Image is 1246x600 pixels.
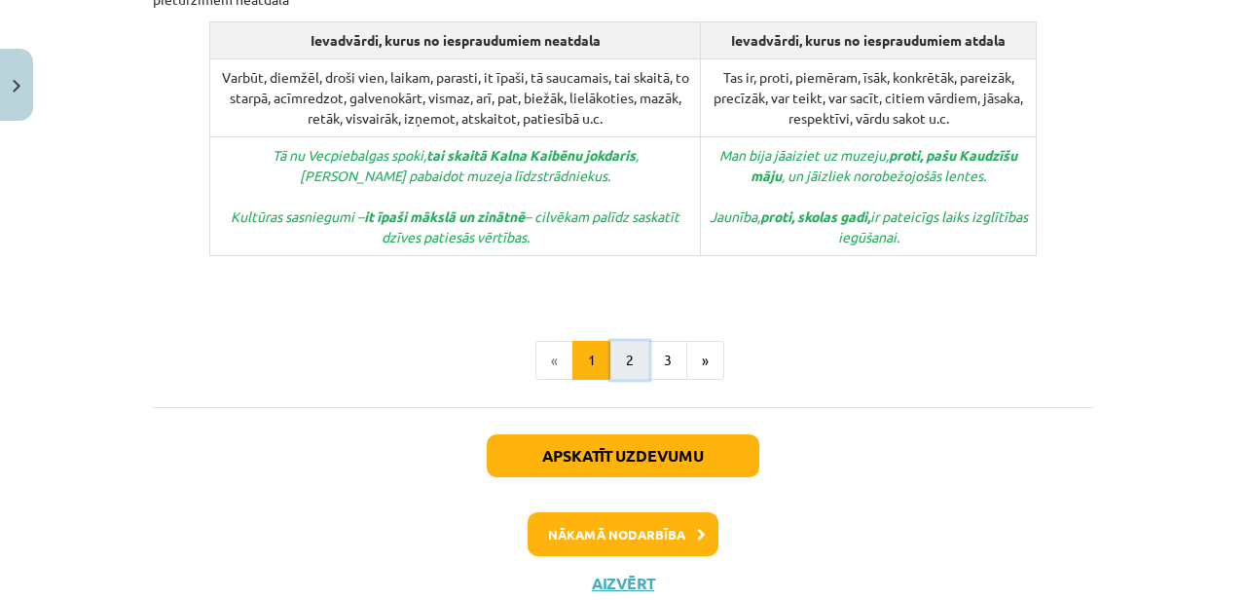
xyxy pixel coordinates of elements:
strong: tai skaitā Kalna Kaibēnu jokdaris [426,146,636,164]
button: 3 [648,341,687,380]
button: Apskatīt uzdevumu [487,434,759,477]
em: Man bija jāaiziet uz muzeju, , un jāizliek norobežojošās lentes. Jaunība, ir pateicīgs laiks izgl... [710,146,1028,245]
td: Varbūt, diemžēl, droši vien, laikam, parasti, it īpaši, tā saucamais, tai skaitā, to starpā, acīm... [210,59,701,137]
button: Nākamā nodarbība [528,512,718,557]
span: Tā nu Vecpiebalgas spoki, , [PERSON_NAME] pabaidot muzeja līdzstrādniekus. Kultūras sasniegumi – ... [231,146,679,245]
nav: Page navigation example [153,341,1093,380]
strong: it īpaši mākslā un zinātnē [364,207,525,225]
button: 1 [572,341,611,380]
img: icon-close-lesson-0947bae3869378f0d4975bcd49f059093ad1ed9edebbc8119c70593378902aed.svg [13,80,20,93]
button: » [686,341,724,380]
strong: Ievadvārdi, kurus no iespraudumiem atdala [731,31,1006,49]
strong: Ievadvārdi, kurus no iespraudumiem neatdala [311,31,601,49]
button: 2 [610,341,649,380]
td: Tas ir, proti, piemēram, īsāk, konkrētāk, pareizāk, precīzāk, var teikt, var sacīt, citiem vārdie... [701,59,1037,137]
strong: proti, skolas gadi, [760,207,870,225]
button: Aizvērt [586,574,660,593]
